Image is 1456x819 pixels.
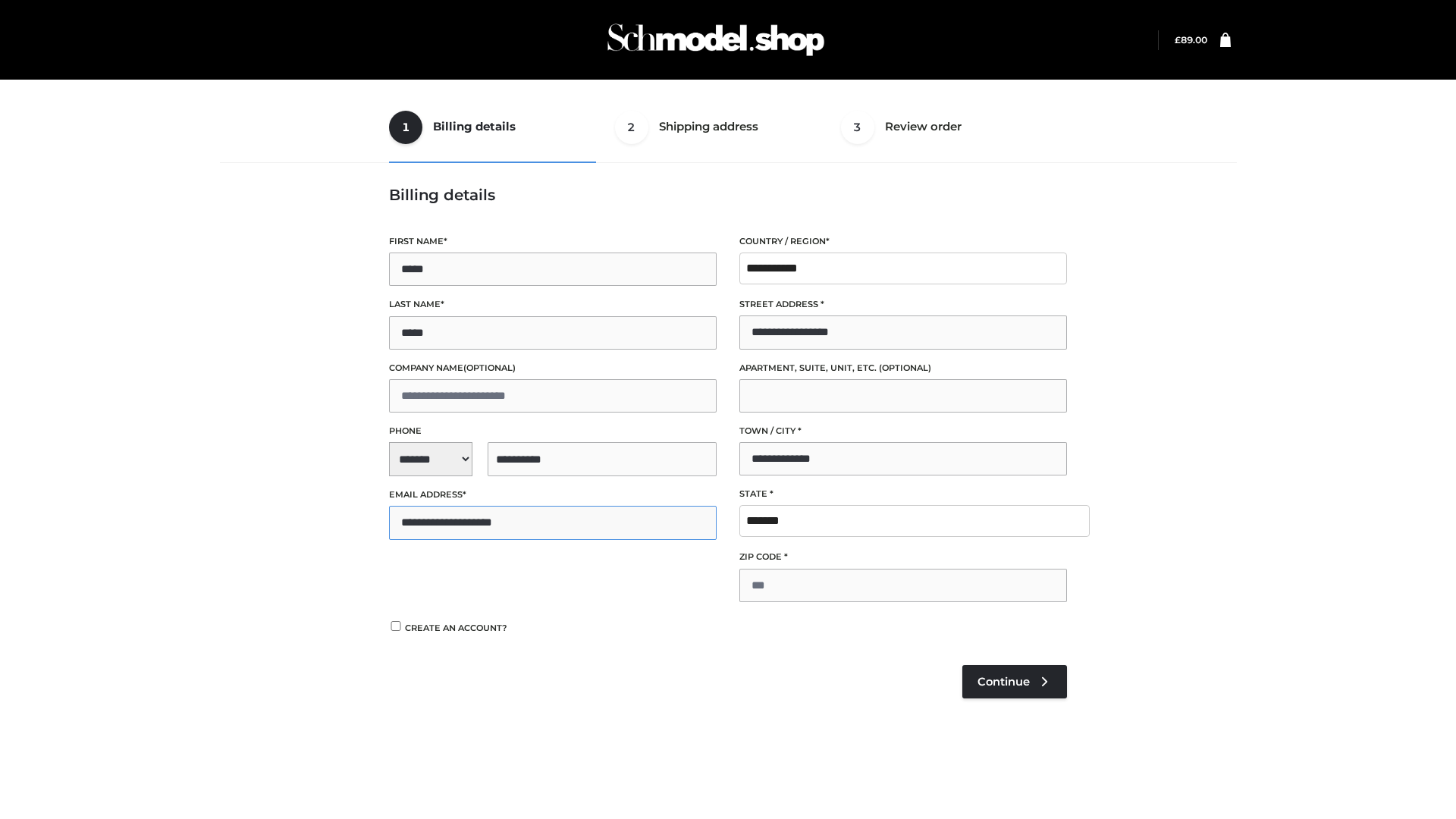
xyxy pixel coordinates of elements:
bdi: 89.00 [1175,34,1207,45]
label: Phone [389,424,717,438]
label: Street address [739,297,1067,312]
span: Create an account? [405,623,507,633]
h3: Billing details [389,186,1067,204]
span: (optional) [879,362,931,373]
a: Continue [962,665,1067,698]
span: Continue [977,675,1030,689]
span: (optional) [463,362,516,373]
img: Schmodel Admin 964 [602,10,830,70]
input: Create an account? [389,621,403,631]
label: ZIP Code [739,550,1067,564]
label: Email address [389,488,717,502]
label: State [739,487,1067,501]
label: First name [389,234,717,249]
label: Town / City [739,424,1067,438]
label: Apartment, suite, unit, etc. [739,361,1067,375]
label: Country / Region [739,234,1067,249]
a: £89.00 [1175,34,1207,45]
span: £ [1175,34,1181,45]
label: Last name [389,297,717,312]
label: Company name [389,361,717,375]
